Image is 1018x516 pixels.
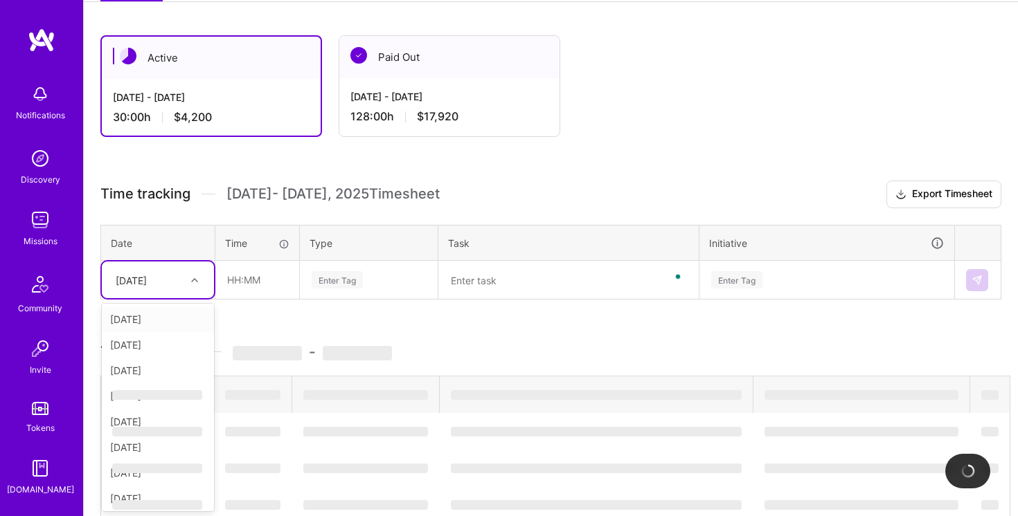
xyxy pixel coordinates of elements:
span: ‌ [225,427,280,436]
span: ‌ [112,500,202,510]
div: [DATE] [102,383,214,409]
div: [DATE] [116,273,147,287]
div: [DATE] [102,486,214,511]
div: [DATE] [102,358,214,383]
th: Type [300,225,438,261]
div: Paid Out [339,36,560,78]
span: ‌ [225,500,280,510]
img: Paid Out [350,47,367,64]
div: Missions [24,234,57,248]
span: - [233,343,392,360]
button: Export Timesheet [886,181,1001,208]
div: Tokens [26,421,55,435]
div: Notifications [16,108,65,122]
span: ‌ [451,390,742,400]
img: Invite [26,335,54,362]
div: Discovery [21,172,60,187]
img: loading [961,464,975,478]
span: Time tracking [100,185,190,203]
div: Community [18,301,62,315]
span: ‌ [225,463,280,473]
div: 128:00 h [350,109,548,124]
span: ‌ [981,500,999,510]
img: guide book [26,454,54,482]
i: icon Download [895,187,907,202]
span: [DATE] - [DATE] , 2025 Timesheet [226,185,440,203]
th: Date [101,225,215,261]
div: [DOMAIN_NAME] [7,482,74,497]
input: HH:MM [216,261,298,298]
div: [DATE] - [DATE] [350,89,548,104]
div: 30:00 h [113,110,310,125]
div: [DATE] [102,306,214,332]
div: Time [225,236,289,250]
div: Invite [30,362,51,377]
span: ‌ [765,390,958,400]
div: [DATE] - [DATE] [113,90,310,104]
div: Active [102,37,321,79]
span: ‌ [233,346,302,360]
span: ‌ [112,427,202,436]
span: ‌ [112,390,202,400]
img: logo [28,28,55,53]
span: ‌ [765,500,958,510]
img: discovery [26,145,54,172]
span: ‌ [323,346,392,360]
img: bell [26,80,54,108]
h3: Time tracking [100,343,1001,360]
i: icon Chevron [191,277,198,284]
span: ‌ [451,427,742,436]
img: tokens [32,402,48,415]
textarea: To enrich screen reader interactions, please activate Accessibility in Grammarly extension settings [440,262,697,299]
div: Enter Tag [312,269,363,291]
span: ‌ [981,427,999,436]
img: Active [120,48,136,64]
div: Enter Tag [711,269,762,291]
span: ‌ [112,463,202,473]
span: ‌ [303,463,428,473]
span: ‌ [451,463,742,473]
div: [DATE] [102,409,214,434]
span: ‌ [303,390,428,400]
div: Initiative [709,235,945,251]
span: ‌ [303,427,428,436]
span: ‌ [765,463,958,473]
span: $17,920 [417,109,458,124]
span: ‌ [765,427,958,436]
div: [DATE] [102,332,214,358]
span: ‌ [225,390,280,400]
div: [DATE] [102,460,214,486]
span: ‌ [981,390,999,400]
th: Task [438,225,699,261]
span: ‌ [451,500,742,510]
span: ‌ [303,500,428,510]
div: [DATE] [102,434,214,460]
span: ‌ [981,463,999,473]
span: $4,200 [174,110,212,125]
img: Community [24,268,57,301]
img: teamwork [26,206,54,234]
img: Submit [972,275,983,286]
